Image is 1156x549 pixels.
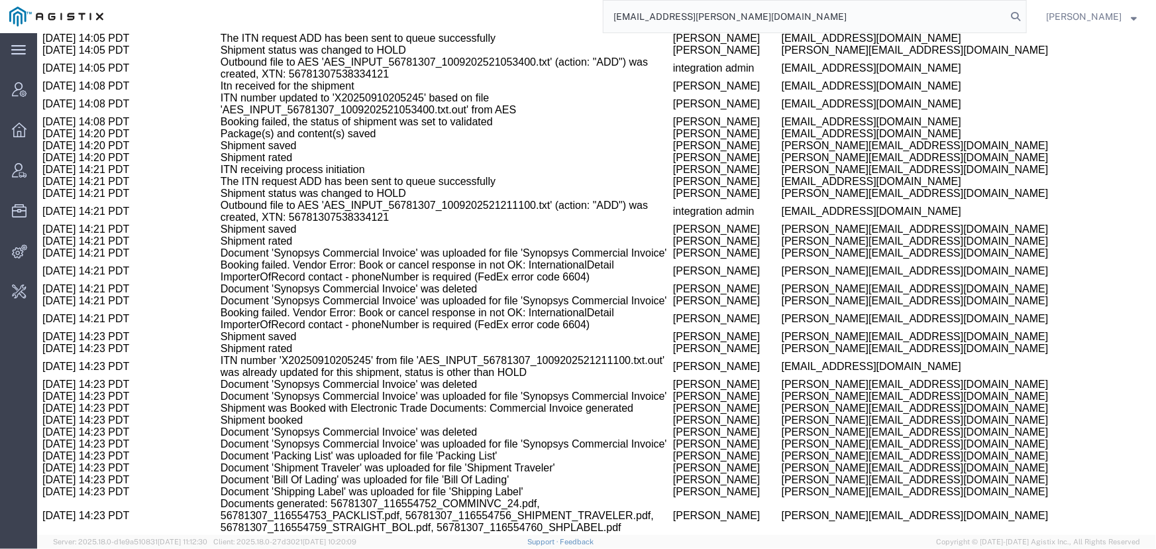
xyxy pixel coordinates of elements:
[636,345,745,357] td: [PERSON_NAME]
[303,538,356,546] span: [DATE] 10:20:09
[636,441,745,453] td: [PERSON_NAME]
[184,250,636,262] td: Document 'Synopsys Commercial Invoice' was deleted
[745,83,924,94] span: [EMAIL_ADDRESS][DOMAIN_NAME]
[5,357,184,369] td: [DATE] 14:23 PDT
[5,190,184,202] td: [DATE] 14:21 PDT
[184,95,636,107] td: Package(s) and content(s) saved
[560,538,594,546] a: Feedback
[745,95,924,106] span: [EMAIL_ADDRESS][DOMAIN_NAME]
[745,11,1012,23] span: [PERSON_NAME][EMAIL_ADDRESS][DOMAIN_NAME]
[636,369,745,381] td: [PERSON_NAME]
[184,369,636,381] td: Shipment was Booked with Electronic Trade Documents: Commercial Invoice generated
[184,310,636,322] td: Shipment rated
[636,298,745,310] td: [PERSON_NAME]
[5,202,184,214] td: [DATE] 14:21 PDT
[636,429,745,441] td: [PERSON_NAME]
[5,143,184,154] td: [DATE] 14:21 PDT
[5,95,184,107] td: [DATE] 14:20 PDT
[184,83,636,95] td: Booking failed, the status of shipment was set to validated
[745,381,1012,393] span: [PERSON_NAME][EMAIL_ADDRESS][DOMAIN_NAME]
[184,131,636,143] td: ITN receiving process initiation
[636,190,745,202] td: [PERSON_NAME]
[184,23,636,47] td: Outbound file to AES 'AES_INPUT_56781307_1009202521053400.txt' (action: "ADD") was created, XTN: ...
[5,226,184,250] td: [DATE] 14:21 PDT
[184,202,636,214] td: Shipment rated
[636,59,745,83] td: [PERSON_NAME]
[636,95,745,107] td: [PERSON_NAME]
[636,417,745,429] td: [PERSON_NAME]
[745,298,1012,309] span: [PERSON_NAME][EMAIL_ADDRESS][DOMAIN_NAME]
[184,143,636,154] td: The ITN request ADD has been sent to queue successfully
[745,405,1012,416] span: [PERSON_NAME][EMAIL_ADDRESS][DOMAIN_NAME]
[745,393,1012,404] span: [PERSON_NAME][EMAIL_ADDRESS][DOMAIN_NAME]
[745,29,924,40] span: [EMAIL_ADDRESS][DOMAIN_NAME]
[636,453,745,465] td: [PERSON_NAME]
[5,83,184,95] td: [DATE] 14:08 PDT
[636,83,745,95] td: [PERSON_NAME]
[184,166,636,190] td: Outbound file to AES 'AES_INPUT_56781307_1009202521211100.txt' (action: "ADD") was created, XTN: ...
[604,1,1006,32] input: Search for shipment number, reference number
[184,417,636,429] td: Document 'Packing List' was uploaded for file 'Packing List'
[184,381,636,393] td: Shipment booked
[5,166,184,190] td: [DATE] 14:21 PDT
[636,214,745,226] td: [PERSON_NAME]
[5,131,184,143] td: [DATE] 14:21 PDT
[745,280,1012,291] span: [PERSON_NAME][EMAIL_ADDRESS][DOMAIN_NAME]
[184,262,636,274] td: Document 'Synopsys Commercial Invoice' was uploaded for file 'Synopsys Commercial Invoice'
[5,322,184,345] td: [DATE] 14:23 PDT
[636,226,745,250] td: [PERSON_NAME]
[636,393,745,405] td: [PERSON_NAME]
[745,143,924,154] span: [EMAIL_ADDRESS][DOMAIN_NAME]
[184,405,636,417] td: Document 'Synopsys Commercial Invoice' was uploaded for file 'Synopsys Commercial Invoice'
[5,47,184,59] td: [DATE] 14:08 PDT
[636,310,745,322] td: [PERSON_NAME]
[745,172,924,184] span: [EMAIL_ADDRESS][DOMAIN_NAME]
[184,322,636,345] td: ITN number 'X20250910205245' from file 'AES_INPUT_56781307_1009202521211100.txt.out' was already ...
[5,59,184,83] td: [DATE] 14:08 PDT
[9,7,103,27] img: logo
[184,47,636,59] td: Itn received for the shipment
[184,345,636,357] td: Document 'Synopsys Commercial Invoice' was deleted
[636,250,745,262] td: [PERSON_NAME]
[636,381,745,393] td: [PERSON_NAME]
[5,310,184,322] td: [DATE] 14:23 PDT
[636,23,745,47] td: integration admin
[5,393,184,405] td: [DATE] 14:23 PDT
[53,538,207,546] span: Server: 2025.18.0-d1e9a510831
[5,381,184,393] td: [DATE] 14:23 PDT
[745,131,1012,142] span: [PERSON_NAME][EMAIL_ADDRESS][DOMAIN_NAME]
[184,465,636,501] td: Documents generated: 56781307_116554752_COMMINVC_24.pdf, 56781307_116554753_PACKLIST.pdf, 5678130...
[745,453,1012,464] span: [PERSON_NAME][EMAIL_ADDRESS][DOMAIN_NAME]
[184,501,636,524] td: Shipment processed - #56781307. Notification was sent to: [EMAIL_ADDRESS][DOMAIN_NAME]. Documents...
[184,119,636,131] td: Shipment rated
[184,393,636,405] td: Document 'Synopsys Commercial Invoice' was deleted
[184,357,636,369] td: Document 'Synopsys Commercial Invoice' was uploaded for file 'Synopsys Commercial Invoice'
[5,119,184,131] td: [DATE] 14:20 PDT
[184,190,636,202] td: Shipment saved
[636,274,745,298] td: [PERSON_NAME]
[5,154,184,166] td: [DATE] 14:21 PDT
[5,429,184,441] td: [DATE] 14:23 PDT
[5,23,184,47] td: [DATE] 14:05 PDT
[745,345,1012,357] span: [PERSON_NAME][EMAIL_ADDRESS][DOMAIN_NAME]
[1046,9,1122,24] span: Jenneffer Jahraus
[5,441,184,453] td: [DATE] 14:23 PDT
[5,298,184,310] td: [DATE] 14:23 PDT
[5,274,184,298] td: [DATE] 14:21 PDT
[636,119,745,131] td: [PERSON_NAME]
[636,47,745,59] td: [PERSON_NAME]
[745,429,1012,440] span: [PERSON_NAME][EMAIL_ADDRESS][DOMAIN_NAME]
[745,369,1012,381] span: [PERSON_NAME][EMAIL_ADDRESS][DOMAIN_NAME]
[213,538,356,546] span: Client: 2025.18.0-27d3021
[636,154,745,166] td: [PERSON_NAME]
[745,441,1012,452] span: [PERSON_NAME][EMAIL_ADDRESS][DOMAIN_NAME]
[184,226,636,250] td: Booking failed. Vendor Error: Book or cancel response in not OK: InternationalDetail ImporterOfRe...
[636,357,745,369] td: [PERSON_NAME]
[745,154,1012,166] span: [PERSON_NAME][EMAIL_ADDRESS][DOMAIN_NAME]
[37,33,1156,535] iframe: To enrich screen reader interactions, please activate Accessibility in Grammarly extension settings
[184,11,636,23] td: Shipment status was changed to HOLD
[184,441,636,453] td: Document 'Bill Of Lading' was uploaded for file 'Bill Of Lading'
[184,59,636,83] td: ITN number updated to 'X20250910205245' based on file 'AES_INPUT_56781307_1009202521053400.txt.ou...
[745,357,1012,369] span: [PERSON_NAME][EMAIL_ADDRESS][DOMAIN_NAME]
[636,465,745,501] td: [PERSON_NAME]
